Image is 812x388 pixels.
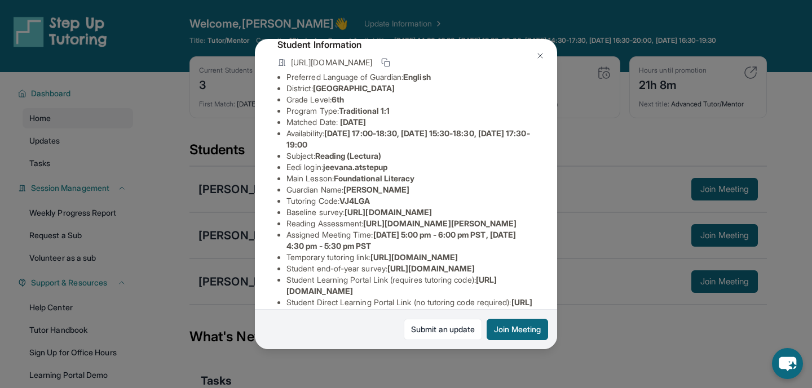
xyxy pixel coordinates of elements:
img: Close Icon [536,51,545,60]
span: Traditional 1:1 [339,106,390,115]
li: Baseline survey : [286,207,535,218]
button: chat-button [772,348,803,379]
li: Student Learning Portal Link (requires tutoring code) : [286,274,535,297]
span: English [403,72,431,82]
span: Foundational Literacy [334,173,414,183]
span: [URL][DOMAIN_NAME] [291,57,372,68]
li: Student Direct Learning Portal Link (no tutoring code required) : [286,297,535,319]
span: [URL][DOMAIN_NAME][PERSON_NAME] [363,218,517,228]
li: Preferred Language of Guardian: [286,72,535,83]
li: Subject : [286,150,535,162]
li: Assigned Meeting Time : [286,229,535,252]
li: Reading Assessment : [286,218,535,229]
span: jeevana.atstepup [323,162,387,172]
span: [URL][DOMAIN_NAME] [345,207,432,217]
span: VJ4LGA [339,196,370,206]
span: Reading (Lectura) [315,151,381,160]
h4: Student Information [277,38,535,51]
span: [URL][DOMAIN_NAME] [387,264,475,273]
span: [GEOGRAPHIC_DATA] [313,83,395,93]
span: [DATE] [340,117,366,127]
button: Join Meeting [487,319,548,340]
span: [DATE] 5:00 pm - 6:00 pm PST, [DATE] 4:30 pm - 5:30 pm PST [286,230,516,251]
span: [PERSON_NAME] [343,185,409,194]
li: Availability: [286,128,535,150]
li: Tutoring Code : [286,195,535,207]
li: Grade Level: [286,94,535,105]
li: Student end-of-year survey : [286,263,535,274]
li: Main Lesson : [286,173,535,184]
li: Guardian Name : [286,184,535,195]
button: Copy link [379,56,392,69]
li: Temporary tutoring link : [286,252,535,263]
a: Submit an update [404,319,482,340]
li: Matched Date: [286,117,535,128]
li: Eedi login : [286,162,535,173]
span: [DATE] 17:00-18:30, [DATE] 15:30-18:30, [DATE] 17:30-19:00 [286,128,530,149]
span: [URL][DOMAIN_NAME] [370,252,458,262]
span: 6th [332,95,344,104]
li: District: [286,83,535,94]
li: Program Type: [286,105,535,117]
